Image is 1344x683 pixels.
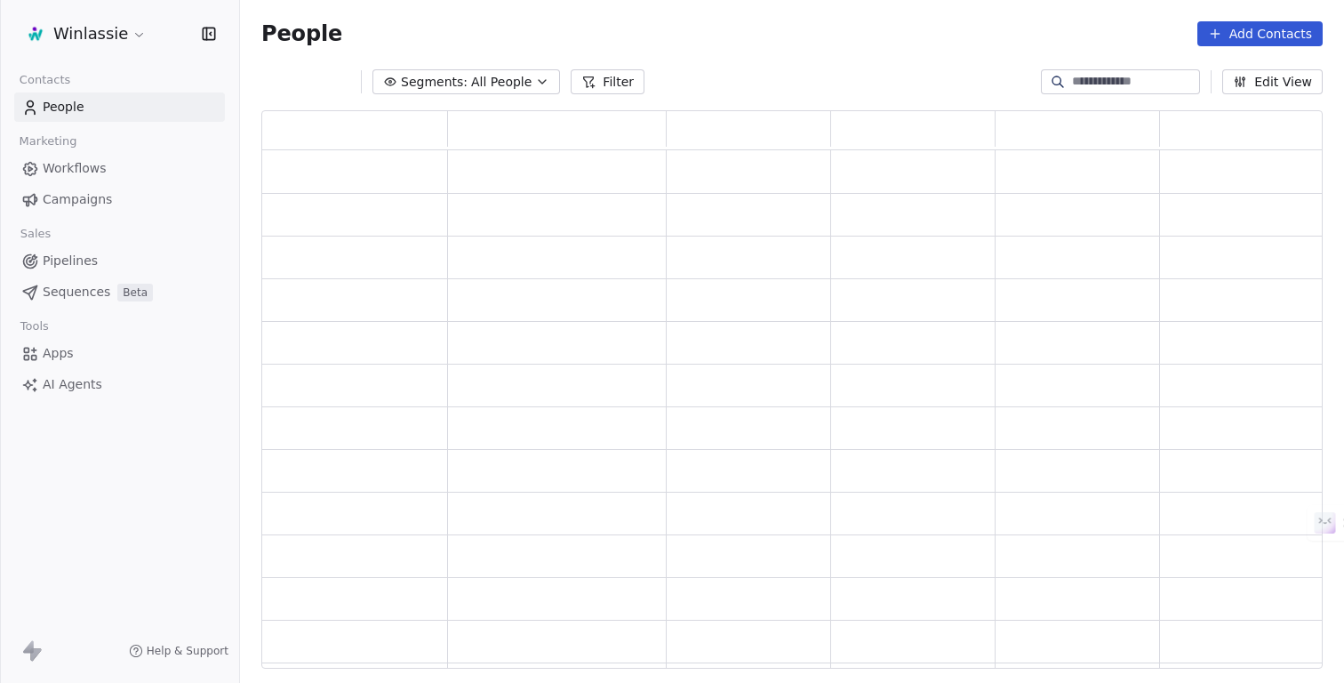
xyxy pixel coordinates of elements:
a: SequencesBeta [14,277,225,307]
span: Workflows [43,159,107,178]
span: Pipelines [43,252,98,270]
span: Tools [12,313,56,340]
button: Add Contacts [1197,21,1323,46]
span: Beta [117,284,153,301]
span: Segments: [401,73,468,92]
span: Sequences [43,283,110,301]
button: Filter [571,69,644,94]
span: Contacts [12,67,78,93]
span: People [261,20,342,47]
span: Sales [12,221,59,247]
a: Workflows [14,154,225,183]
span: People [43,98,84,117]
a: Campaigns [14,185,225,214]
a: AI Agents [14,370,225,399]
button: Edit View [1222,69,1323,94]
a: Pipelines [14,246,225,276]
span: Campaigns [43,190,112,209]
img: Monogramme%20Winlassie_RVB_2%20COULEURS.png [25,23,46,44]
button: Winlassie [21,19,150,49]
div: grid [262,150,1324,670]
span: Marketing [12,128,84,155]
a: Apps [14,339,225,368]
span: Winlassie [53,22,128,45]
span: Apps [43,344,74,363]
a: Help & Support [129,644,228,658]
span: AI Agents [43,375,102,394]
span: Help & Support [147,644,228,658]
a: People [14,92,225,122]
span: All People [471,73,532,92]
